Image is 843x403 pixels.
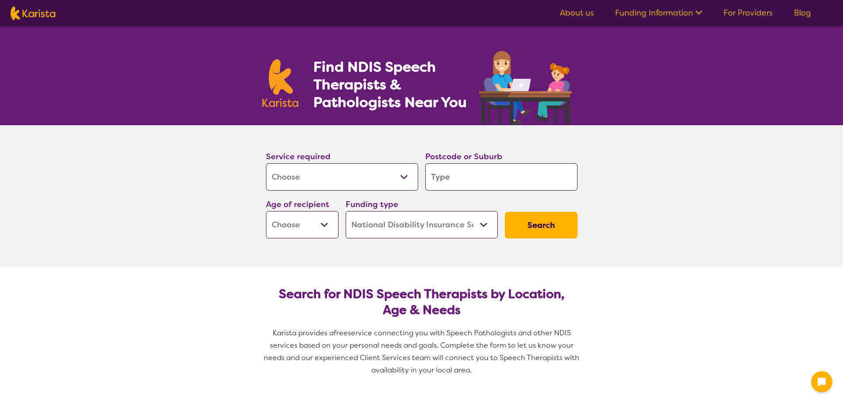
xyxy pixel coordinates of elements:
[262,59,299,107] img: Karista logo
[425,163,577,191] input: Type
[273,286,570,318] h2: Search for NDIS Speech Therapists by Location, Age & Needs
[264,328,581,375] span: service connecting you with Speech Pathologists and other NDIS services based on your personal ne...
[11,7,55,20] img: Karista logo
[346,199,398,210] label: Funding type
[425,151,502,162] label: Postcode or Suburb
[794,8,811,18] a: Blog
[560,8,594,18] a: About us
[334,328,348,338] span: free
[505,212,577,238] button: Search
[472,48,581,125] img: speech-therapy
[615,8,702,18] a: Funding Information
[273,328,334,338] span: Karista provides a
[266,151,331,162] label: Service required
[266,199,329,210] label: Age of recipient
[724,8,773,18] a: For Providers
[313,58,477,111] h1: Find NDIS Speech Therapists & Pathologists Near You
